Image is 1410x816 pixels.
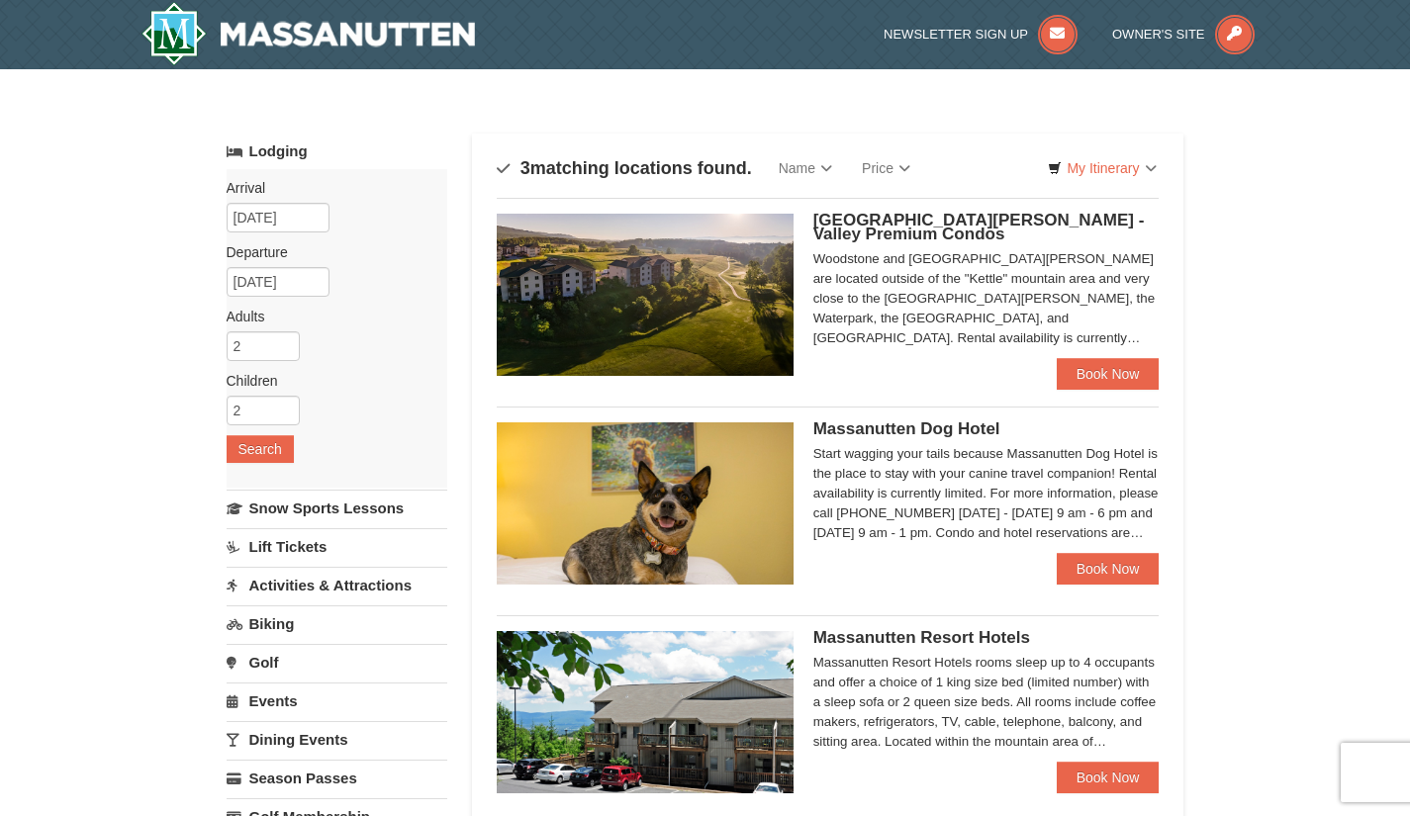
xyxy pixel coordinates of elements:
[813,444,1160,543] div: Start wagging your tails because Massanutten Dog Hotel is the place to stay with your canine trav...
[227,490,447,526] a: Snow Sports Lessons
[227,605,447,642] a: Biking
[497,214,794,376] img: 19219041-4-ec11c166.jpg
[227,242,432,262] label: Departure
[227,307,432,326] label: Adults
[1112,27,1255,42] a: Owner's Site
[1057,553,1160,585] a: Book Now
[813,628,1030,647] span: Massanutten Resort Hotels
[227,435,294,463] button: Search
[141,2,476,65] img: Massanutten Resort Logo
[497,158,752,178] h4: matching locations found.
[497,631,794,793] img: 19219026-1-e3b4ac8e.jpg
[497,422,794,585] img: 27428181-5-81c892a3.jpg
[227,644,447,680] a: Golf
[520,158,530,178] span: 3
[141,2,476,65] a: Massanutten Resort
[227,528,447,565] a: Lift Tickets
[813,211,1145,243] span: [GEOGRAPHIC_DATA][PERSON_NAME] - Valley Premium Condos
[884,27,1078,42] a: Newsletter Sign Up
[884,27,1028,42] span: Newsletter Sign Up
[227,371,432,391] label: Children
[1112,27,1205,42] span: Owner's Site
[227,760,447,796] a: Season Passes
[813,653,1160,752] div: Massanutten Resort Hotels rooms sleep up to 4 occupants and offer a choice of 1 king size bed (li...
[1057,762,1160,793] a: Book Now
[227,682,447,719] a: Events
[227,721,447,758] a: Dining Events
[1057,358,1160,390] a: Book Now
[847,148,925,188] a: Price
[1035,153,1169,183] a: My Itinerary
[227,134,447,169] a: Lodging
[764,148,847,188] a: Name
[813,249,1160,348] div: Woodstone and [GEOGRAPHIC_DATA][PERSON_NAME] are located outside of the "Kettle" mountain area an...
[227,567,447,603] a: Activities & Attractions
[227,178,432,198] label: Arrival
[813,419,1000,438] span: Massanutten Dog Hotel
